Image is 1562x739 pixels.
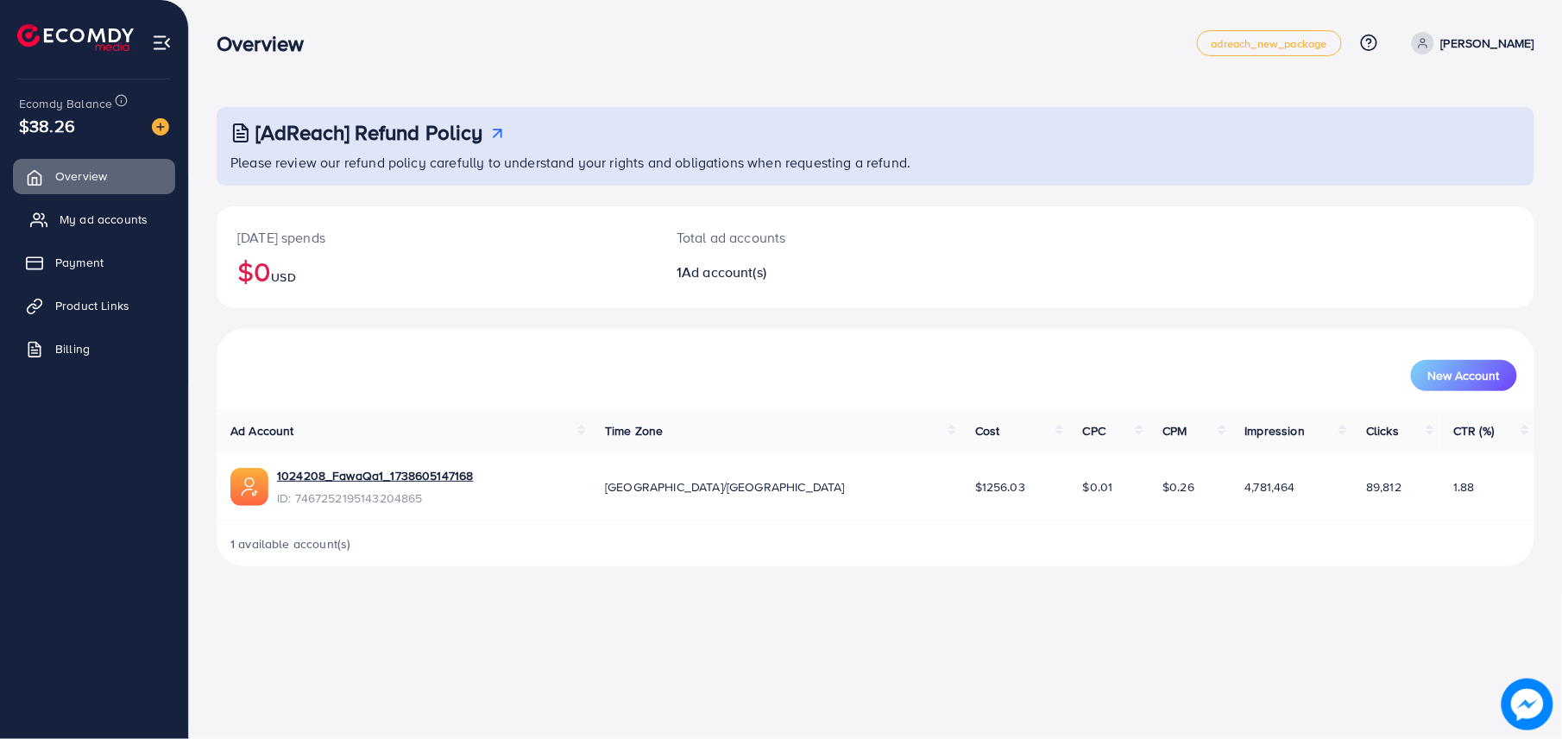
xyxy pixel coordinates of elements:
[1405,32,1534,54] a: [PERSON_NAME]
[230,152,1524,173] p: Please review our refund policy carefully to understand your rights and obligations when requesti...
[277,467,474,484] a: 1024208_FawaQa1_1738605147168
[13,159,175,193] a: Overview
[1083,422,1105,439] span: CPC
[1212,38,1327,49] span: adreach_new_package
[271,268,295,286] span: USD
[1453,422,1494,439] span: CTR (%)
[1245,478,1295,496] span: 4,781,464
[677,227,965,248] p: Total ad accounts
[217,31,318,56] h3: Overview
[60,211,148,228] span: My ad accounts
[975,478,1025,496] span: $1256.03
[19,95,112,112] span: Ecomdy Balance
[677,264,965,281] h2: 1
[55,167,107,185] span: Overview
[1083,478,1113,496] span: $0.01
[1245,422,1306,439] span: Impression
[19,113,75,138] span: $38.26
[1162,422,1187,439] span: CPM
[55,340,90,357] span: Billing
[55,297,129,314] span: Product Links
[682,262,766,281] span: Ad account(s)
[237,255,635,287] h2: $0
[1197,30,1342,56] a: adreach_new_package
[1366,478,1401,496] span: 89,812
[1428,369,1500,382] span: New Account
[975,422,1000,439] span: Cost
[277,490,474,507] span: ID: 7467252195143204865
[230,535,351,553] span: 1 available account(s)
[1162,478,1194,496] span: $0.26
[1366,422,1399,439] span: Clicks
[1502,679,1553,730] img: image
[13,288,175,323] a: Product Links
[230,422,294,439] span: Ad Account
[237,227,635,248] p: [DATE] spends
[152,33,172,53] img: menu
[13,332,175,366] a: Billing
[605,478,845,496] span: [GEOGRAPHIC_DATA]/[GEOGRAPHIC_DATA]
[152,118,169,136] img: image
[605,422,663,439] span: Time Zone
[13,202,175,237] a: My ad accounts
[1453,478,1475,496] span: 1.88
[1441,33,1534,54] p: [PERSON_NAME]
[1411,360,1517,391] button: New Account
[13,245,175,280] a: Payment
[17,24,134,51] img: logo
[230,468,268,506] img: ic-ads-acc.e4c84228.svg
[255,120,483,145] h3: [AdReach] Refund Policy
[55,254,104,271] span: Payment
